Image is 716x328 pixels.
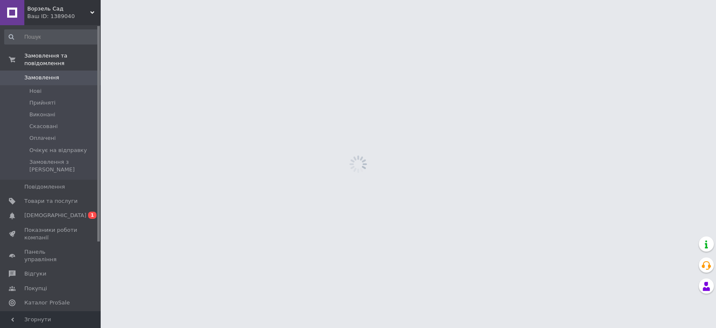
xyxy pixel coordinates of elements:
span: Панель управління [24,248,78,263]
span: Скасовані [29,123,58,130]
span: Нові [29,87,42,95]
span: Товари та послуги [24,197,78,205]
span: Каталог ProSale [24,299,70,307]
span: Повідомлення [24,183,65,191]
span: Покупці [24,285,47,292]
div: Ваш ID: 1389040 [27,13,101,20]
span: 1 [88,212,96,219]
span: Замовлення з [PERSON_NAME] [29,158,98,173]
span: Ворзель Сад [27,5,90,13]
span: Очікує на відправку [29,147,87,154]
span: Прийняті [29,99,55,107]
input: Пошук [4,29,99,45]
span: [DEMOGRAPHIC_DATA] [24,212,86,219]
span: Виконані [29,111,55,118]
span: Оплачені [29,134,56,142]
span: Відгуки [24,270,46,278]
span: Замовлення [24,74,59,81]
span: Замовлення та повідомлення [24,52,101,67]
span: Показники роботи компанії [24,226,78,241]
